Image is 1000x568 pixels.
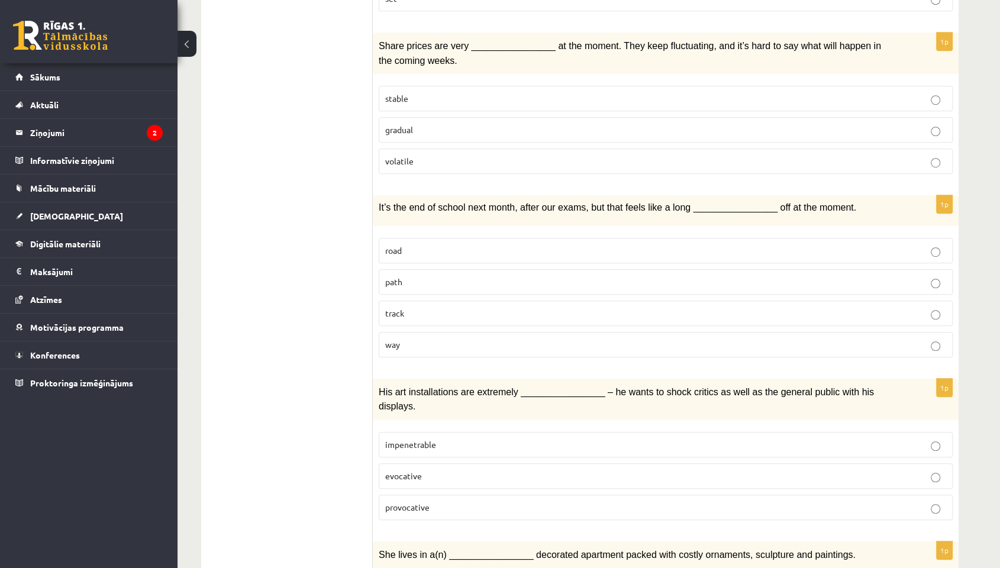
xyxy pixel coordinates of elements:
a: Motivācijas programma [15,314,163,341]
legend: Maksājumi [30,258,163,285]
a: Atzīmes [15,286,163,313]
span: way [385,339,400,350]
legend: Informatīvie ziņojumi [30,147,163,174]
a: Aktuāli [15,91,163,118]
span: It’s the end of school next month, after our exams, but that feels like a long ________________ o... [379,202,856,212]
i: 2 [147,125,163,141]
span: Share prices are very ________________ at the moment. They keep fluctuating, and it’s hard to say... [379,41,881,65]
span: [DEMOGRAPHIC_DATA] [30,211,123,221]
input: stable [931,95,940,105]
span: His art installations are extremely ________________ – he wants to shock critics as well as the g... [379,387,874,411]
p: 1p [936,32,953,51]
p: 1p [936,541,953,560]
input: volatile [931,158,940,167]
span: Digitālie materiāli [30,238,101,249]
span: stable [385,93,408,104]
input: way [931,341,940,351]
legend: Ziņojumi [30,119,163,146]
span: impenetrable [385,439,436,450]
input: impenetrable [931,441,940,451]
span: path [385,276,402,287]
a: Digitālie materiāli [15,230,163,257]
span: Motivācijas programma [30,322,124,333]
input: road [931,247,940,257]
span: Konferences [30,350,80,360]
span: gradual [385,124,413,135]
span: road [385,245,402,256]
input: gradual [931,127,940,136]
a: Informatīvie ziņojumi [15,147,163,174]
span: track [385,308,404,318]
span: Aktuāli [30,99,59,110]
p: 1p [936,378,953,397]
span: Atzīmes [30,294,62,305]
input: path [931,279,940,288]
span: Proktoringa izmēģinājums [30,377,133,388]
a: Konferences [15,341,163,369]
a: Ziņojumi2 [15,119,163,146]
a: Mācību materiāli [15,175,163,202]
a: Maksājumi [15,258,163,285]
input: track [931,310,940,319]
span: provocative [385,502,430,512]
input: provocative [931,504,940,514]
p: 1p [936,195,953,214]
input: evocative [931,473,940,482]
span: Sākums [30,72,60,82]
span: evocative [385,470,422,481]
a: [DEMOGRAPHIC_DATA] [15,202,163,230]
a: Proktoringa izmēģinājums [15,369,163,396]
span: She lives in a(n) ________________ decorated apartment packed with costly ornaments, sculpture an... [379,550,856,560]
a: Sākums [15,63,163,91]
a: Rīgas 1. Tālmācības vidusskola [13,21,108,50]
span: volatile [385,156,414,166]
span: Mācību materiāli [30,183,96,193]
